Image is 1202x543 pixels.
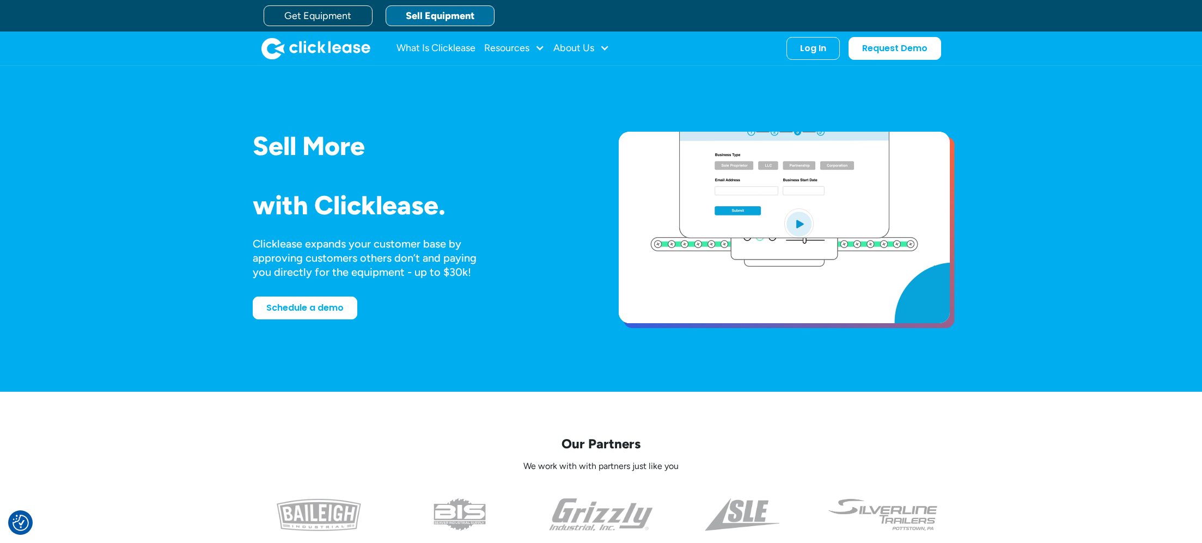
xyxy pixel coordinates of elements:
img: the grizzly industrial inc logo [549,498,653,531]
a: home [261,38,370,59]
p: Our Partners [253,435,950,452]
img: Clicklease logo [261,38,370,59]
img: a black and white photo of the side of a triangle [705,498,779,531]
img: Revisit consent button [13,515,29,531]
a: Get Equipment [264,5,373,26]
a: open lightbox [619,132,950,323]
a: Sell Equipment [386,5,495,26]
div: Resources [484,38,545,59]
p: We work with with partners just like you [253,461,950,472]
div: Log In [800,43,826,54]
div: About Us [553,38,609,59]
a: Request Demo [849,37,941,60]
img: undefined [827,498,939,531]
img: baileigh logo [277,498,361,531]
a: Schedule a demo [253,297,357,319]
a: What Is Clicklease [396,38,475,59]
h1: with Clicklease. [253,191,584,220]
img: the logo for beaver industrial supply [434,498,486,531]
img: Blue play button logo on a light blue circular background [784,208,814,239]
div: Clicklease expands your customer base by approving customers others don’t and paying you directly... [253,237,497,279]
h1: Sell More [253,132,584,161]
button: Consent Preferences [13,515,29,531]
